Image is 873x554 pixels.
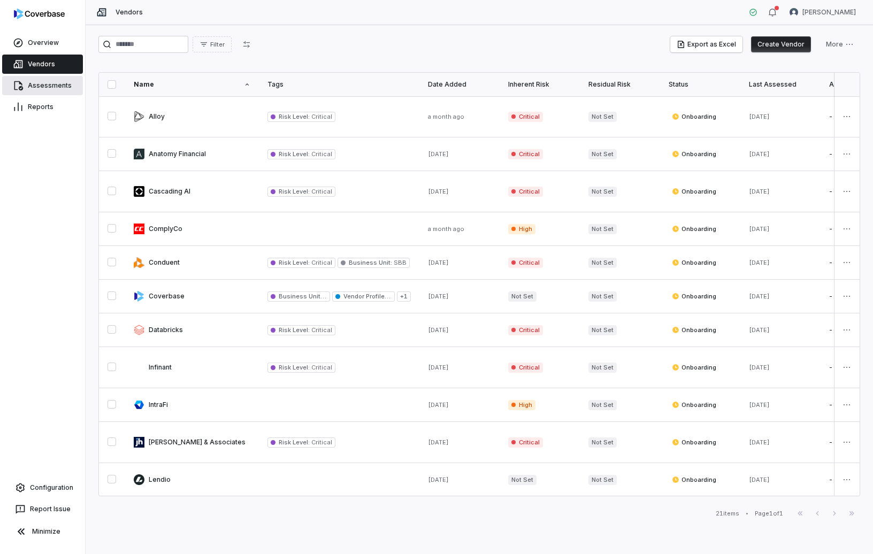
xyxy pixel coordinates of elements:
[670,36,742,52] button: Export as Excel
[310,150,332,158] span: Critical
[279,259,310,266] span: Risk Level :
[672,326,716,334] span: Onboarding
[428,326,449,334] span: [DATE]
[397,291,411,302] span: + 1
[672,225,716,233] span: Onboarding
[508,224,535,234] span: High
[588,80,652,89] div: Residual Risk
[746,510,748,517] div: •
[310,113,332,120] span: Critical
[2,55,83,74] a: Vendors
[749,188,770,195] span: [DATE]
[428,401,449,409] span: [DATE]
[310,326,332,334] span: Critical
[716,510,739,518] div: 21 items
[508,363,543,373] span: Critical
[428,438,449,446] span: [DATE]
[508,437,543,448] span: Critical
[672,150,716,158] span: Onboarding
[428,364,449,371] span: [DATE]
[428,476,449,483] span: [DATE]
[783,4,862,20] button: Gerald Pe avatar[PERSON_NAME]
[134,80,250,89] div: Name
[4,478,81,497] a: Configuration
[392,259,407,266] span: SBB
[669,80,732,89] div: Status
[428,225,464,233] span: a month ago
[588,224,617,234] span: Not Set
[588,363,617,373] span: Not Set
[749,326,770,334] span: [DATE]
[279,293,326,300] span: Business Unit :
[588,291,617,302] span: Not Set
[749,401,770,409] span: [DATE]
[508,187,543,197] span: Critical
[210,41,225,49] span: Filter
[751,36,811,52] button: Create Vendor
[508,149,543,159] span: Critical
[588,112,617,122] span: Not Set
[508,80,571,89] div: Inherent Risk
[790,8,798,17] img: Gerald Pe avatar
[508,291,537,302] span: Not Set
[310,438,332,446] span: Critical
[14,9,65,19] img: logo-D7KZi-bG.svg
[588,400,617,410] span: Not Set
[428,259,449,266] span: [DATE]
[749,150,770,158] span: [DATE]
[672,292,716,301] span: Onboarding
[2,76,83,95] a: Assessments
[755,510,783,518] div: Page 1 of 1
[672,363,716,372] span: Onboarding
[279,438,310,446] span: Risk Level :
[267,80,411,89] div: Tags
[2,97,83,117] a: Reports
[2,33,83,52] a: Overview
[588,149,617,159] span: Not Set
[749,364,770,371] span: [DATE]
[749,225,770,233] span: [DATE]
[310,364,332,371] span: Critical
[588,258,617,268] span: Not Set
[588,187,617,197] span: Not Set
[508,325,543,335] span: Critical
[349,259,392,266] span: Business Unit :
[588,475,617,485] span: Not Set
[279,364,310,371] span: Risk Level :
[749,259,770,266] span: [DATE]
[279,150,310,158] span: Risk Level :
[802,8,856,17] span: [PERSON_NAME]
[116,8,143,17] span: Vendors
[820,36,860,52] button: More
[672,187,716,196] span: Onboarding
[749,293,770,300] span: [DATE]
[672,112,716,121] span: Onboarding
[428,188,449,195] span: [DATE]
[310,259,332,266] span: Critical
[343,293,390,300] span: Vendor Profile :
[508,112,543,122] span: Critical
[279,113,310,120] span: Risk Level :
[672,475,716,484] span: Onboarding
[508,258,543,268] span: Critical
[428,80,491,89] div: Date Added
[193,36,232,52] button: Filter
[749,438,770,446] span: [DATE]
[672,401,716,409] span: Onboarding
[749,113,770,120] span: [DATE]
[428,293,449,300] span: [DATE]
[428,150,449,158] span: [DATE]
[749,476,770,483] span: [DATE]
[672,258,716,267] span: Onboarding
[279,326,310,334] span: Risk Level :
[4,499,81,519] button: Report Issue
[508,475,537,485] span: Not Set
[4,521,81,542] button: Minimize
[279,188,310,195] span: Risk Level :
[588,437,617,448] span: Not Set
[508,400,535,410] span: High
[672,438,716,447] span: Onboarding
[428,113,464,120] span: a month ago
[310,188,332,195] span: Critical
[588,325,617,335] span: Not Set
